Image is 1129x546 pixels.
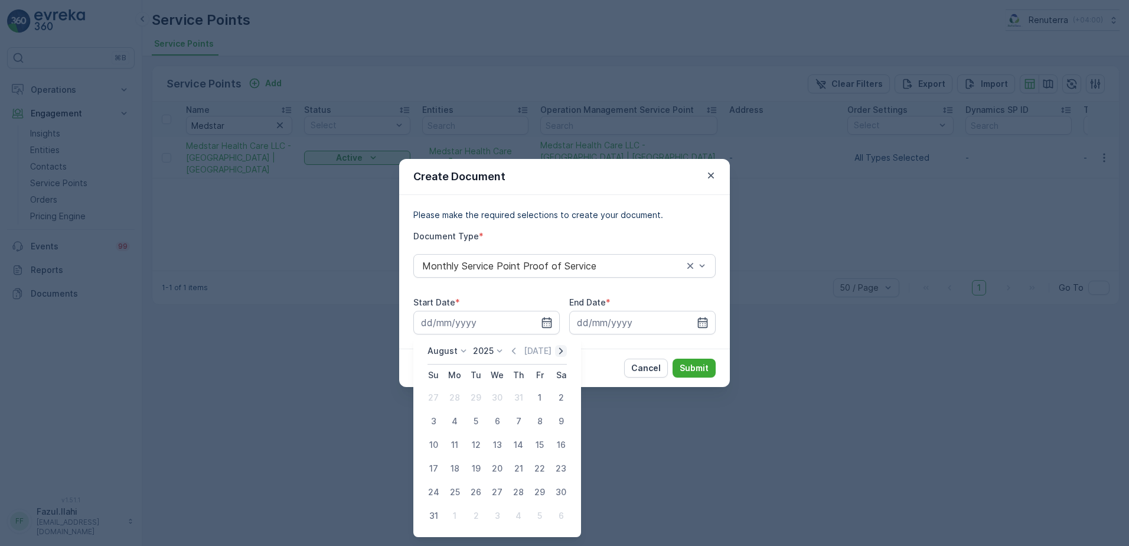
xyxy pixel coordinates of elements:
div: 2 [552,388,570,407]
div: 1 [530,388,549,407]
div: 21 [509,459,528,478]
label: Document Type [413,231,479,241]
p: [DATE] [524,345,552,357]
div: 13 [488,435,507,454]
div: 10 [424,435,443,454]
div: 27 [488,483,507,502]
input: dd/mm/yyyy [413,311,560,334]
div: 16 [552,435,570,454]
p: 2025 [473,345,494,357]
div: 28 [509,483,528,502]
div: 31 [509,388,528,407]
div: 30 [552,483,570,502]
th: Monday [444,365,465,386]
p: Cancel [631,362,661,374]
div: 11 [445,435,464,454]
div: 5 [530,506,549,525]
div: 23 [552,459,570,478]
div: 8 [530,412,549,431]
div: 3 [488,506,507,525]
div: 1 [445,506,464,525]
th: Tuesday [465,365,487,386]
div: 6 [552,506,570,525]
div: 27 [424,388,443,407]
label: End Date [569,297,606,307]
th: Sunday [423,365,444,386]
div: 22 [530,459,549,478]
label: Start Date [413,297,455,307]
div: 20 [488,459,507,478]
div: 4 [509,506,528,525]
div: 29 [530,483,549,502]
div: 19 [466,459,485,478]
th: Thursday [508,365,529,386]
p: Please make the required selections to create your document. [413,209,716,221]
div: 7 [509,412,528,431]
div: 14 [509,435,528,454]
div: 5 [466,412,485,431]
div: 4 [445,412,464,431]
div: 31 [424,506,443,525]
input: dd/mm/yyyy [569,311,716,334]
button: Cancel [624,359,668,378]
div: 9 [552,412,570,431]
div: 18 [445,459,464,478]
button: Submit [673,359,716,378]
div: 25 [445,483,464,502]
div: 6 [488,412,507,431]
th: Friday [529,365,550,386]
th: Saturday [550,365,572,386]
div: 17 [424,459,443,478]
div: 12 [466,435,485,454]
p: August [428,345,458,357]
div: 2 [466,506,485,525]
th: Wednesday [487,365,508,386]
div: 26 [466,483,485,502]
div: 29 [466,388,485,407]
div: 15 [530,435,549,454]
div: 24 [424,483,443,502]
div: 3 [424,412,443,431]
p: Create Document [413,168,505,185]
div: 28 [445,388,464,407]
div: 30 [488,388,507,407]
p: Submit [680,362,709,374]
